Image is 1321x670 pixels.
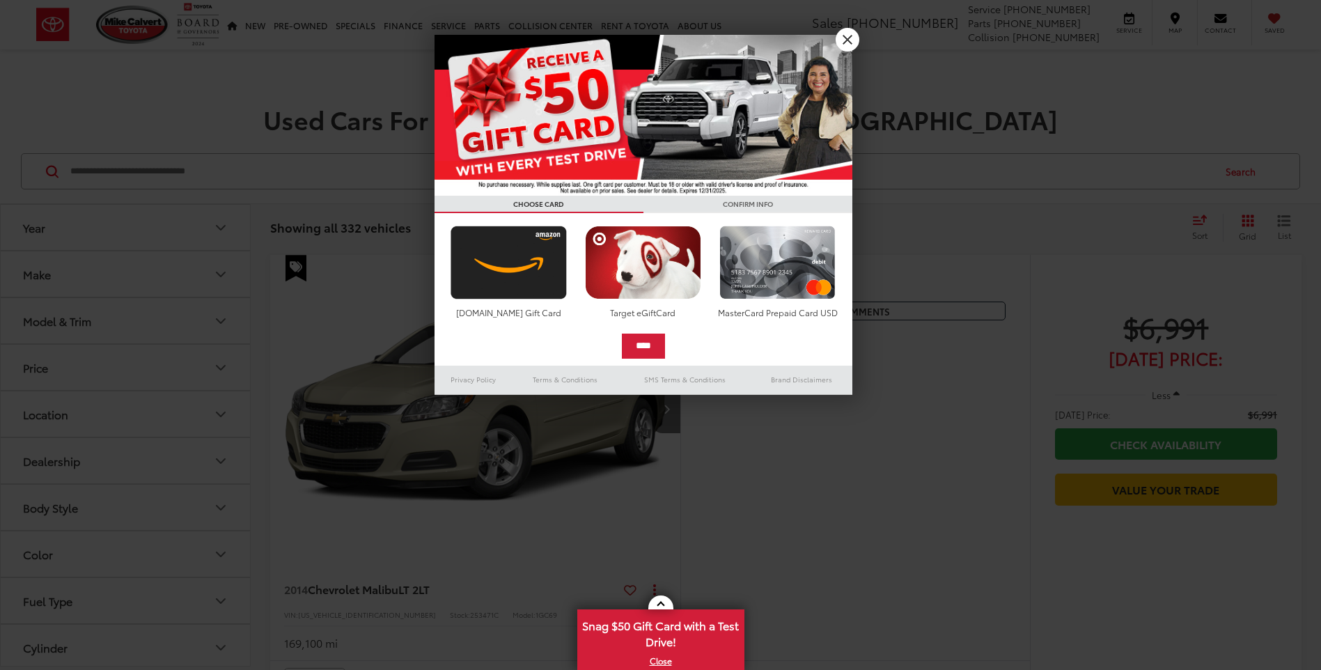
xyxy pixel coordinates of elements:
[447,306,570,318] div: [DOMAIN_NAME] Gift Card
[581,226,705,299] img: targetcard.png
[643,196,852,213] h3: CONFIRM INFO
[447,226,570,299] img: amazoncard.png
[716,226,839,299] img: mastercard.png
[512,371,618,388] a: Terms & Conditions
[581,306,705,318] div: Target eGiftCard
[435,35,852,196] img: 55838_top_625864.jpg
[716,306,839,318] div: MasterCard Prepaid Card USD
[579,611,743,653] span: Snag $50 Gift Card with a Test Drive!
[751,371,852,388] a: Brand Disclaimers
[619,371,751,388] a: SMS Terms & Conditions
[435,196,643,213] h3: CHOOSE CARD
[435,371,513,388] a: Privacy Policy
